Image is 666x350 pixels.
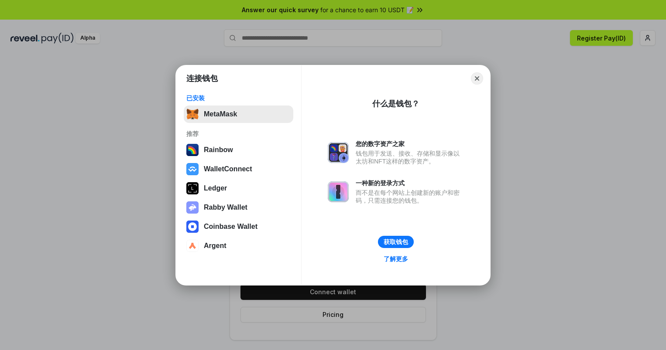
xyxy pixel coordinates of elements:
img: svg+xml,%3Csvg%20xmlns%3D%22http%3A%2F%2Fwww.w3.org%2F2000%2Fsvg%22%20fill%3D%22none%22%20viewBox... [328,142,349,163]
div: 您的数字资产之家 [356,140,464,148]
img: svg+xml,%3Csvg%20xmlns%3D%22http%3A%2F%2Fwww.w3.org%2F2000%2Fsvg%22%20fill%3D%22none%22%20viewBox... [328,181,349,202]
div: Coinbase Wallet [204,223,257,231]
img: svg+xml,%3Csvg%20width%3D%2228%22%20height%3D%2228%22%20viewBox%3D%220%200%2028%2028%22%20fill%3D... [186,240,199,252]
button: Rainbow [184,141,293,159]
div: 已安装 [186,94,291,102]
img: svg+xml,%3Csvg%20width%3D%2228%22%20height%3D%2228%22%20viewBox%3D%220%200%2028%2028%22%20fill%3D... [186,163,199,175]
div: 获取钱包 [384,238,408,246]
div: Rabby Wallet [204,204,247,211]
div: Argent [204,242,227,250]
div: 一种新的登录方式 [356,179,464,187]
img: svg+xml,%3Csvg%20xmlns%3D%22http%3A%2F%2Fwww.w3.org%2F2000%2Fsvg%22%20fill%3D%22none%22%20viewBox... [186,201,199,214]
button: 获取钱包 [378,236,414,248]
h1: 连接钱包 [186,73,218,84]
button: WalletConnect [184,160,293,178]
button: Coinbase Wallet [184,218,293,235]
button: MetaMask [184,105,293,123]
button: Argent [184,237,293,255]
img: svg+xml,%3Csvg%20fill%3D%22none%22%20height%3D%2233%22%20viewBox%3D%220%200%2035%2033%22%20width%... [186,108,199,120]
div: Rainbow [204,146,233,154]
div: Ledger [204,184,227,192]
img: svg+xml,%3Csvg%20width%3D%22120%22%20height%3D%22120%22%20viewBox%3D%220%200%20120%20120%22%20fil... [186,144,199,156]
div: WalletConnect [204,165,252,173]
div: 推荐 [186,130,291,138]
div: 钱包用于发送、接收、存储和显示像以太坊和NFT这样的数字资产。 [356,150,464,165]
div: MetaMask [204,110,237,118]
div: 什么是钱包？ [372,99,419,109]
button: Ledger [184,180,293,197]
a: 了解更多 [378,253,413,265]
img: svg+xml,%3Csvg%20xmlns%3D%22http%3A%2F%2Fwww.w3.org%2F2000%2Fsvg%22%20width%3D%2228%22%20height%3... [186,182,199,194]
button: Rabby Wallet [184,199,293,216]
img: svg+xml,%3Csvg%20width%3D%2228%22%20height%3D%2228%22%20viewBox%3D%220%200%2028%2028%22%20fill%3D... [186,221,199,233]
button: Close [471,72,483,85]
div: 而不是在每个网站上创建新的账户和密码，只需连接您的钱包。 [356,189,464,204]
div: 了解更多 [384,255,408,263]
